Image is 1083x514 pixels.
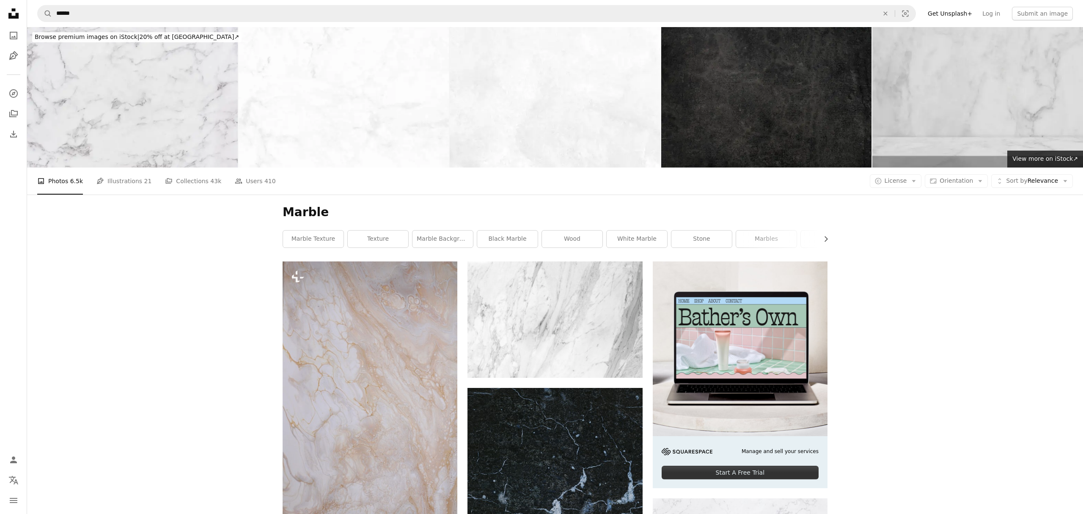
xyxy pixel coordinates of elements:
[925,174,988,188] button: Orientation
[467,261,642,378] img: a close up of a white marble wall
[144,176,152,186] span: 21
[801,231,861,247] a: granite
[872,27,1083,168] img: Studio background,Marble texture surface wall with sunlight on glossy floor,Backdrop Grey nature ...
[1007,151,1083,168] a: View more on iStock↗
[977,7,1005,20] a: Log in
[239,27,449,168] img: White grey marble seamless glitter texture background, counter top view of tile stone floor in na...
[5,492,22,509] button: Menu
[876,5,895,22] button: Clear
[412,231,473,247] a: marble background
[5,27,22,44] a: Photos
[283,388,457,396] a: a white and gold marble counter top
[662,466,819,479] div: Start A Free Trial
[283,231,344,247] a: marble texture
[5,126,22,143] a: Download History
[5,47,22,64] a: Illustrations
[477,231,538,247] a: black marble
[165,168,221,195] a: Collections 43k
[1012,7,1073,20] button: Submit an image
[96,168,151,195] a: Illustrations 21
[5,472,22,489] button: Language
[348,231,408,247] a: texture
[653,261,827,436] img: file-1707883121023-8e3502977149image
[607,231,667,247] a: white marble
[5,105,22,122] a: Collections
[1012,155,1078,162] span: View more on iStock ↗
[1006,177,1058,185] span: Relevance
[991,174,1073,188] button: Sort byRelevance
[35,33,139,40] span: Browse premium images on iStock |
[1006,177,1027,184] span: Sort by
[38,5,52,22] button: Search Unsplash
[235,168,275,195] a: Users 410
[210,176,221,186] span: 43k
[895,5,915,22] button: Visual search
[671,231,732,247] a: stone
[736,231,797,247] a: marbles
[27,27,238,168] img: White marble with black patterns
[5,451,22,468] a: Log in / Sign up
[27,27,247,47] a: Browse premium images on iStock|20% off at [GEOGRAPHIC_DATA]↗
[653,261,827,488] a: Manage and sell your servicesStart A Free Trial
[818,231,827,247] button: scroll list to the right
[5,85,22,102] a: Explore
[35,33,239,40] span: 20% off at [GEOGRAPHIC_DATA] ↗
[923,7,977,20] a: Get Unsplash+
[37,5,916,22] form: Find visuals sitewide
[870,174,922,188] button: License
[662,448,712,455] img: file-1705255347840-230a6ab5bca9image
[661,27,872,168] img: Black abstract background with marble texture
[450,27,660,168] img: Marble Abstract Christmas White Gray Grunge Texture Wave Pattern Snow Ice Floe Hill Silver Winter...
[940,177,973,184] span: Orientation
[742,448,819,455] span: Manage and sell your services
[283,205,827,220] h1: Marble
[885,177,907,184] span: License
[467,316,642,323] a: a close up of a white marble wall
[264,176,276,186] span: 410
[542,231,602,247] a: wood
